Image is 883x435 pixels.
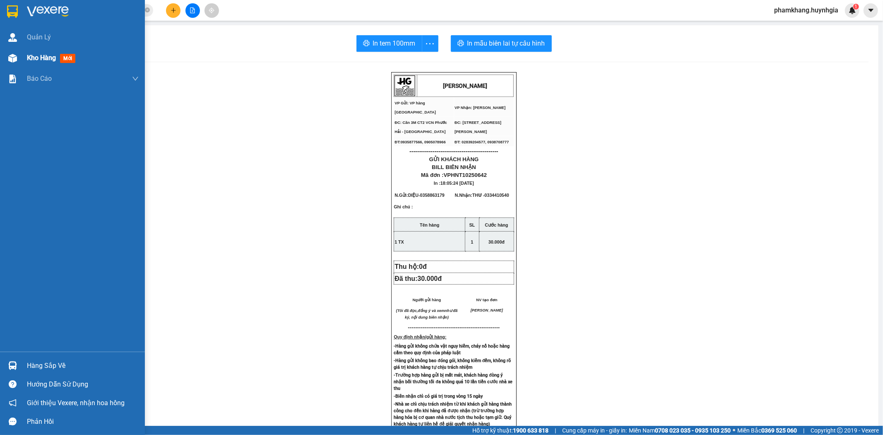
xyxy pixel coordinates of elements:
button: file-add [185,3,200,18]
span: message [9,418,17,425]
strong: 0369 525 060 [761,427,797,434]
span: Giới thiệu Vexere, nhận hoa hồng [27,398,125,408]
span: file-add [190,7,195,13]
span: 1 TX [395,239,404,244]
span: --- [408,324,414,331]
img: logo-vxr [7,5,18,18]
button: caret-down [864,3,878,18]
img: warehouse-icon [8,33,17,42]
span: ---------------------------------------------- [18,54,106,60]
span: 30.000đ [488,239,505,244]
span: | [803,426,804,435]
span: close-circle [145,7,150,12]
button: aim [205,3,219,18]
button: more [422,35,438,52]
strong: SL [469,222,475,227]
span: 1 [471,239,474,244]
span: 30.000đ [417,275,442,282]
span: ĐC: [STREET_ADDRESS][PERSON_NAME] [63,36,110,44]
span: Kho hàng [27,54,56,62]
span: more [422,39,438,49]
span: GỬI KHÁCH HÀNG [429,156,479,162]
span: 0334410540 [485,193,509,198]
span: N.Nhận: [455,193,509,198]
span: printer [363,40,370,48]
span: In mẫu biên lai tự cấu hình [467,38,545,48]
span: DIỆU [408,193,419,198]
strong: [PERSON_NAME] [443,82,488,89]
span: ĐC: Căn 3M CT2 VCN Phước Hải - [GEOGRAPHIC_DATA] [3,36,56,45]
strong: Quy định nhận/gửi hàng: [394,334,446,339]
span: mới [60,54,75,63]
strong: -Nhà xe chỉ chịu trách nhiệm từ khi khách gửi hàng thành công cho đến khi hàng đã được nhận (trừ ... [394,401,512,427]
span: ĐT:0935877566, 0905078966 [3,47,54,51]
strong: 0708 023 035 - 0935 103 250 [655,427,731,434]
span: Miền Nam [629,426,731,435]
strong: -Biên nhận chỉ có giá trị trong vòng 15 ngày [394,394,483,399]
span: Miền Bắc [737,426,797,435]
button: printerIn mẫu biên lai tự cấu hình [451,35,552,52]
strong: -Hàng gửi không chứa vật nguy hiểm, cháy nổ hoặc hàng cấm theo quy định của pháp luật [394,343,510,355]
span: aim [209,7,214,13]
span: GỬI KHÁCH HÀNG [37,62,87,68]
em: (Tôi đã đọc,đồng ý và xem [396,309,445,313]
span: Cung cấp máy in - giấy in: [562,426,627,435]
sup: 1 [853,4,859,10]
span: Quản Lý [27,32,51,42]
span: [PERSON_NAME] [471,308,503,312]
span: ----------------------------------------------- [414,324,500,331]
span: close-circle [145,7,150,15]
img: icon-new-feature [849,7,856,14]
strong: 1900 633 818 [513,427,549,434]
span: down [132,75,139,82]
img: warehouse-icon [8,361,17,370]
span: phamkhang.huynhgia [768,5,845,15]
span: 0358863179 [420,193,445,198]
span: printer [457,40,464,48]
strong: -Hàng gửi không bao đóng gói, không kiểm đếm, không rõ giá trị khách hàng tự chịu trách nhiệm [394,358,511,370]
span: ---------------------------------------------- [409,148,498,155]
span: question-circle [9,380,17,388]
span: VP Gửi: VP hàng [GEOGRAPHIC_DATA] [3,26,45,34]
span: ĐC: [STREET_ADDRESS][PERSON_NAME] [455,121,501,134]
span: NV tạo đơn [476,298,497,302]
span: BILL BIÊN NHẬN [432,164,476,170]
img: logo [395,75,415,96]
span: N.Gửi: [395,193,445,198]
span: Báo cáo [27,73,52,84]
span: Mã đơn : [421,172,487,178]
span: ĐT:0935877566, 0905078966 [395,140,445,144]
span: copyright [837,428,843,433]
strong: -Trường hợp hàng gửi bị mất mát, khách hàng đòng ý nhận bồi thường tối đa không quá 10 lần tiền c... [394,372,512,391]
span: caret-down [867,7,875,14]
div: Phản hồi [27,416,139,428]
span: - [419,193,445,198]
span: Ghi chú : [394,204,413,216]
span: THƯ - [472,193,509,198]
span: | [555,426,556,435]
button: printerIn tem 100mm [356,35,422,52]
span: Người gửi hàng [413,298,441,302]
span: VP Gửi: VP hàng [GEOGRAPHIC_DATA] [395,101,436,114]
span: In tem 100mm [373,38,416,48]
span: Thu hộ: [395,263,430,270]
span: VP Nhận: [PERSON_NAME] [63,28,114,32]
span: notification [9,399,17,407]
img: solution-icon [8,75,17,83]
strong: Tên hàng [420,222,439,227]
span: Hỗ trợ kỹ thuật: [472,426,549,435]
span: ĐC: Căn 3M CT2 VCN Phước Hải - [GEOGRAPHIC_DATA] [395,121,447,134]
span: plus [171,7,176,13]
div: Hàng sắp về [27,360,139,372]
img: warehouse-icon [8,54,17,63]
img: logo [3,3,24,24]
span: ⚪️ [733,429,735,432]
span: 18:05:24 [DATE] [440,181,474,186]
span: ĐT: 02839204577, 0938708777 [63,47,117,51]
span: 0đ [419,263,427,270]
strong: [PERSON_NAME] [48,10,99,18]
span: ĐT: 02839204577, 0938708777 [455,140,509,144]
strong: Cước hàng [485,222,508,227]
span: VP Nhận: [PERSON_NAME] [455,106,505,110]
button: plus [166,3,180,18]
